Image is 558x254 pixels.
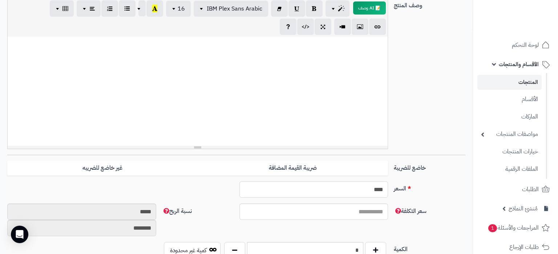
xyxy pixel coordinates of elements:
a: الأقسام [477,92,542,107]
div: Open Intercom Messenger [11,226,28,243]
span: IBM Plex Sans Arabic [207,4,262,13]
button: 16 [166,1,191,17]
span: سعر التكلفة [394,207,426,215]
span: 16 [178,4,185,13]
button: IBM Plex Sans Arabic [194,1,268,17]
label: الكمية [391,242,468,254]
span: طلبات الإرجاع [509,242,539,252]
a: مواصفات المنتجات [477,126,542,142]
label: ضريبة القيمة المضافة [198,161,388,176]
span: مُنشئ النماذج [509,203,538,214]
a: المراجعات والأسئلة1 [477,219,554,237]
span: الأقسام والمنتجات [499,59,539,69]
span: لوحة التحكم [512,40,539,50]
label: السعر [391,181,468,193]
a: المنتجات [477,75,542,90]
a: الملفات الرقمية [477,161,542,177]
label: غير خاضع للضريبه [7,161,198,176]
span: المراجعات والأسئلة [488,223,539,233]
img: logo-2.png [509,18,551,33]
span: الطلبات [522,184,539,194]
span: نسبة الربح [162,207,192,215]
a: لوحة التحكم [477,36,554,54]
a: الماركات [477,109,542,125]
span: 1 [488,224,497,232]
button: 📝 AI وصف [353,1,386,15]
a: الطلبات [477,181,554,198]
a: خيارات المنتجات [477,144,542,160]
label: خاضع للضريبة [391,161,468,172]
